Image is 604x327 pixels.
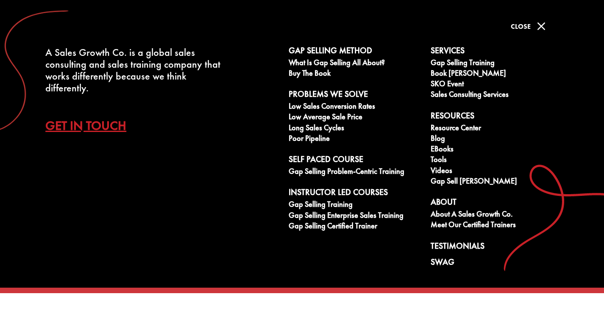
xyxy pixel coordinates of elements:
[431,111,563,124] a: Resources
[289,102,421,113] a: Low Sales Conversion Rates
[431,145,563,155] a: eBooks
[431,166,563,177] a: Videos
[431,197,563,210] a: About
[431,46,563,58] a: Services
[289,211,421,222] a: Gap Selling Enterprise Sales Training
[289,113,421,123] a: Low Average Sale Price
[431,177,563,187] a: Gap Sell [PERSON_NAME]
[289,200,421,211] a: Gap Selling Training
[289,69,421,80] a: Buy The Book
[289,58,421,69] a: What is Gap Selling all about?
[45,111,139,140] a: Get In Touch
[289,124,421,134] a: Long Sales Cycles
[289,46,421,58] a: Gap Selling Method
[431,220,563,231] a: Meet our Certified Trainers
[45,47,221,94] div: A Sales Growth Co. is a global sales consulting and sales training company that works differently...
[431,134,563,145] a: Blog
[431,90,563,101] a: Sales Consulting Services
[289,187,421,200] a: Instructor Led Courses
[289,134,421,145] a: Poor Pipeline
[431,58,563,69] a: Gap Selling Training
[511,22,531,31] span: Close
[289,222,421,232] a: Gap Selling Certified Trainer
[289,154,421,167] a: Self Paced Course
[431,80,563,90] a: SKO Event
[289,167,421,178] a: Gap Selling Problem-Centric Training
[431,124,563,134] a: Resource Center
[431,210,563,220] a: About A Sales Growth Co.
[533,18,550,35] span: M
[431,69,563,80] a: Book [PERSON_NAME]
[431,155,563,166] a: Tools
[431,241,563,254] a: Testimonials
[431,257,563,270] a: Swag
[289,89,421,102] a: Problems We Solve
